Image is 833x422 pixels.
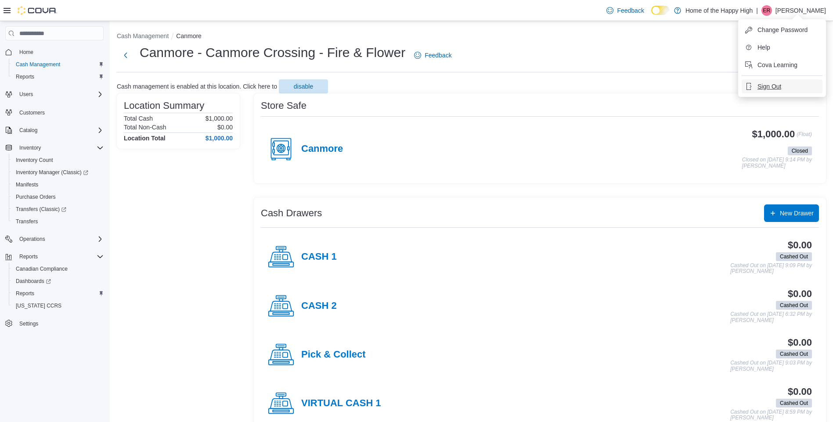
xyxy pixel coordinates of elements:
[16,89,36,100] button: Users
[16,157,53,164] span: Inventory Count
[2,46,107,58] button: Home
[12,264,104,274] span: Canadian Compliance
[12,276,104,286] span: Dashboards
[301,349,366,361] h4: Pick & Collect
[16,73,34,80] span: Reports
[685,5,753,16] p: Home of the Happy High
[776,350,812,358] span: Cashed Out
[16,218,38,225] span: Transfers
[761,5,772,16] div: Edward Renzi
[5,42,104,353] nav: Complex example
[9,275,107,287] a: Dashboards
[788,289,812,299] h3: $0.00
[12,204,104,215] span: Transfers (Classic)
[764,204,819,222] button: New Drawer
[9,58,107,71] button: Cash Management
[9,154,107,166] button: Inventory Count
[12,72,104,82] span: Reports
[792,147,808,155] span: Closed
[9,203,107,215] a: Transfers (Classic)
[788,240,812,250] h3: $0.00
[16,251,41,262] button: Reports
[730,263,812,275] p: Cashed Out on [DATE] 9:09 PM by [PERSON_NAME]
[780,209,814,218] span: New Drawer
[12,59,64,70] a: Cash Management
[16,234,104,244] span: Operations
[16,234,49,244] button: Operations
[411,46,455,64] a: Feedback
[12,167,92,178] a: Inventory Manager (Classic)
[12,155,104,165] span: Inventory Count
[117,32,169,39] button: Cash Management
[19,91,33,98] span: Users
[2,317,107,330] button: Settings
[788,147,812,155] span: Closed
[9,300,107,312] button: [US_STATE] CCRS
[12,216,41,227] a: Transfers
[780,399,808,407] span: Cashed Out
[16,318,104,329] span: Settings
[12,155,57,165] a: Inventory Count
[19,127,37,134] span: Catalog
[776,301,812,310] span: Cashed Out
[16,290,34,297] span: Reports
[16,278,51,285] span: Dashboards
[2,88,107,100] button: Users
[9,166,107,179] a: Inventory Manager (Classic)
[16,318,42,329] a: Settings
[261,100,307,111] h3: Store Safe
[603,2,647,19] a: Feedback
[16,169,88,176] span: Inventory Manager (Classic)
[16,46,104,57] span: Home
[788,337,812,348] h3: $0.00
[117,32,826,42] nav: An example of EuiBreadcrumbs
[294,82,313,91] span: disable
[617,6,644,15] span: Feedback
[757,25,808,34] span: Change Password
[12,264,71,274] a: Canadian Compliance
[776,252,812,261] span: Cashed Out
[117,46,134,64] button: Next
[16,125,41,136] button: Catalog
[16,193,56,200] span: Purchase Orders
[780,253,808,261] span: Cashed Out
[756,5,758,16] p: |
[730,311,812,323] p: Cashed Out on [DATE] 6:32 PM by [PERSON_NAME]
[730,360,812,372] p: Cashed Out on [DATE] 9:03 PM by [PERSON_NAME]
[2,233,107,245] button: Operations
[12,204,70,215] a: Transfers (Classic)
[16,89,104,100] span: Users
[16,251,104,262] span: Reports
[2,250,107,263] button: Reports
[2,106,107,118] button: Customers
[19,109,45,116] span: Customers
[12,300,104,311] span: Washington CCRS
[16,302,61,309] span: [US_STATE] CCRS
[742,40,822,54] button: Help
[12,216,104,227] span: Transfers
[12,300,65,311] a: [US_STATE] CCRS
[19,144,41,151] span: Inventory
[12,192,104,202] span: Purchase Orders
[9,263,107,275] button: Canadian Compliance
[217,124,233,131] p: $0.00
[18,6,57,15] img: Cova
[16,143,104,153] span: Inventory
[730,409,812,421] p: Cashed Out on [DATE] 8:59 PM by [PERSON_NAME]
[301,398,381,409] h4: VIRTUAL CASH 1
[124,124,166,131] h6: Total Non-Cash
[651,6,670,15] input: Dark Mode
[124,100,204,111] h3: Location Summary
[9,191,107,203] button: Purchase Orders
[12,72,38,82] a: Reports
[742,58,822,72] button: Cova Learning
[780,350,808,358] span: Cashed Out
[797,129,812,145] p: (Float)
[775,5,826,16] p: [PERSON_NAME]
[140,44,405,61] h1: Canmore - Canmore Crossing - Fire & Flower
[742,79,822,93] button: Sign Out
[301,251,337,263] h4: CASH 1
[19,236,45,243] span: Operations
[176,32,202,39] button: Canmore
